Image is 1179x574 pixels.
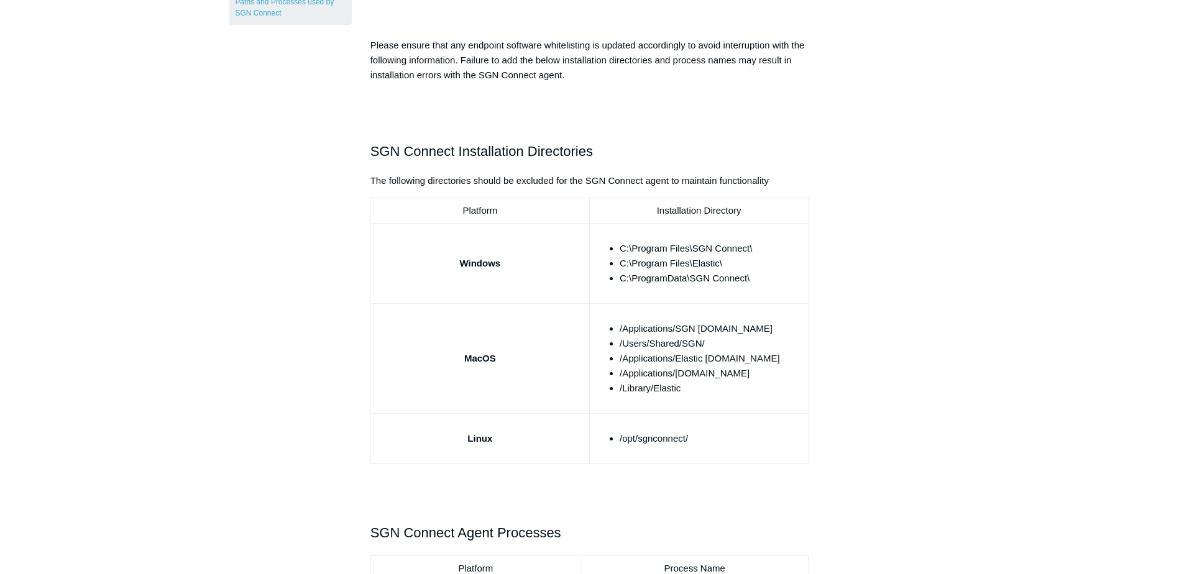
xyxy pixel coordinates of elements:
td: Platform [370,198,589,224]
strong: MacOS [464,353,496,363]
h2: SGN Connect Agent Processes [370,522,809,544]
span: SGN Connect Installation Directories [370,143,593,159]
li: /opt/sgnconnect/ [620,431,803,446]
li: C:\Program Files\Elastic\ [620,256,803,271]
li: /Applications/Elastic [DOMAIN_NAME] [620,351,803,366]
td: Installation Directory [589,198,808,224]
li: /Applications/[DOMAIN_NAME] [620,366,803,381]
li: C:\Program Files\SGN Connect\ [620,241,803,256]
li: /Applications/SGN [DOMAIN_NAME] [620,321,803,336]
li: /Library/Elastic [620,381,803,396]
li: C:\ProgramData\SGN Connect\ [620,271,803,286]
span: Please ensure that any endpoint software whitelisting is updated accordingly to avoid interruptio... [370,40,805,80]
strong: Linux [467,433,492,444]
li: /Users/Shared/SGN/ [620,336,803,351]
span: The following directories should be excluded for the SGN Connect agent to maintain functionality [370,175,769,186]
strong: Windows [459,258,500,268]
